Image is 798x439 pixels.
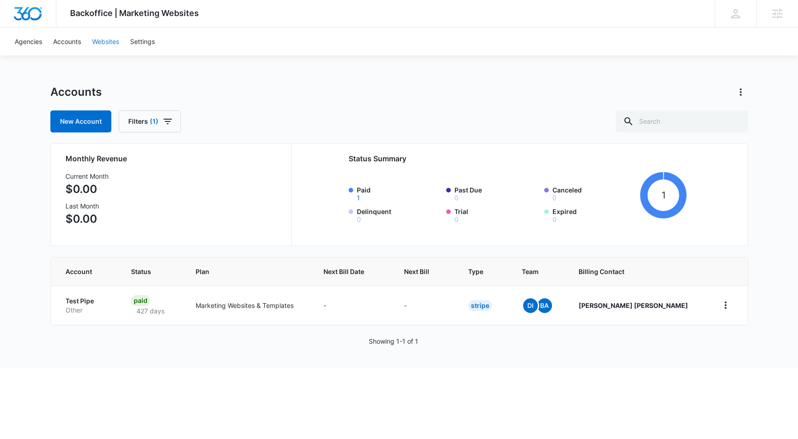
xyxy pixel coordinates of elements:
[66,181,109,198] p: $0.00
[131,306,170,316] p: 427 days
[523,298,538,313] span: DI
[661,189,666,201] tspan: 1
[150,118,159,125] span: (1)
[357,195,360,201] button: Paid
[552,207,637,223] label: Expired
[50,85,102,99] h1: Accounts
[454,207,539,223] label: Trial
[66,201,109,211] h3: Last Month
[468,267,486,276] span: Type
[66,153,280,164] h2: Monthly Revenue
[468,300,492,311] div: Stripe
[349,153,687,164] h2: Status Summary
[196,301,301,310] p: Marketing Websites & Templates
[66,296,109,314] a: Test PipeOther
[9,27,48,55] a: Agencies
[66,296,109,306] p: Test Pipe
[323,267,369,276] span: Next Bill Date
[66,211,109,227] p: $0.00
[357,185,441,201] label: Paid
[579,267,696,276] span: Billing Contact
[393,285,457,325] td: -
[48,27,87,55] a: Accounts
[125,27,160,55] a: Settings
[70,8,199,18] span: Backoffice | Marketing Websites
[733,85,748,99] button: Actions
[312,285,393,325] td: -
[552,185,637,201] label: Canceled
[66,267,96,276] span: Account
[131,267,160,276] span: Status
[196,267,301,276] span: Plan
[50,110,111,132] a: New Account
[87,27,125,55] a: Websites
[404,267,433,276] span: Next Bill
[131,295,150,306] div: Paid
[522,267,543,276] span: Team
[369,336,418,346] p: Showing 1-1 of 1
[579,302,688,309] strong: [PERSON_NAME] [PERSON_NAME]
[66,306,109,315] p: Other
[616,110,748,132] input: Search
[454,185,539,201] label: Past Due
[66,171,109,181] h3: Current Month
[537,298,552,313] span: BA
[718,298,733,313] button: home
[357,207,441,223] label: Delinquent
[119,110,181,132] button: Filters(1)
